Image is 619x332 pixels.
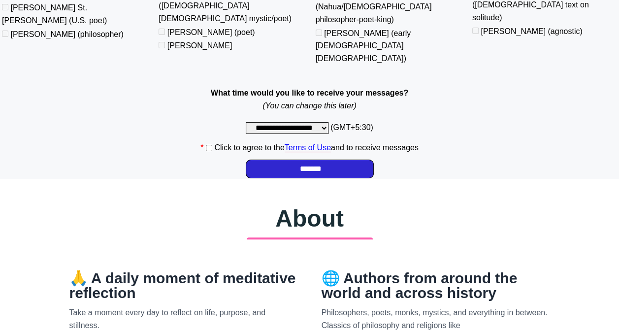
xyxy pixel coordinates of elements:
[330,123,373,132] span: (GMT+5:30)
[211,89,408,97] strong: What time would you like to receive your messages?
[275,205,344,232] span: About
[69,271,298,300] h2: 🙏 A daily moment of meditative reflection
[262,101,356,110] em: (You can change this later)
[69,306,298,332] p: Take a moment every day to reflect on life, purpose, and stillness.
[167,41,232,50] label: [PERSON_NAME]
[214,143,418,152] label: Click to agree to the and to receive messages
[167,28,255,36] label: [PERSON_NAME] (poet)
[285,143,331,152] a: Terms of Use
[2,3,107,25] label: [PERSON_NAME] St. [PERSON_NAME] (U.S. poet)
[322,271,550,300] h2: 🌐 Authors from around the world and across history
[10,30,123,38] label: [PERSON_NAME] (philosopher)
[481,27,582,35] label: [PERSON_NAME] (agnostic)
[316,29,411,63] label: [PERSON_NAME] (early [DEMOGRAPHIC_DATA] [DEMOGRAPHIC_DATA])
